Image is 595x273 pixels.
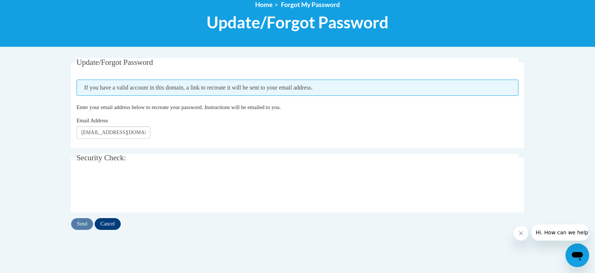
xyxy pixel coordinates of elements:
span: Hi. How can we help? [4,5,60,11]
iframe: reCAPTCHA [77,175,189,203]
input: Email [77,126,150,139]
span: Security Check: [77,153,126,162]
span: Email Address [77,118,108,123]
iframe: Button to launch messaging window [566,244,589,267]
span: Update/Forgot Password [77,58,153,67]
span: If you have a valid account in this domain, a link to recreate it will be sent to your email addr... [77,80,519,96]
span: Enter your email address below to recreate your password. Instructions will be emailed to you. [77,104,281,110]
span: Forgot My Password [281,1,340,8]
input: Cancel [95,218,121,230]
a: Home [255,1,272,8]
span: Update/Forgot Password [207,13,388,32]
iframe: Close message [514,226,528,241]
iframe: Message from company [531,224,589,241]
